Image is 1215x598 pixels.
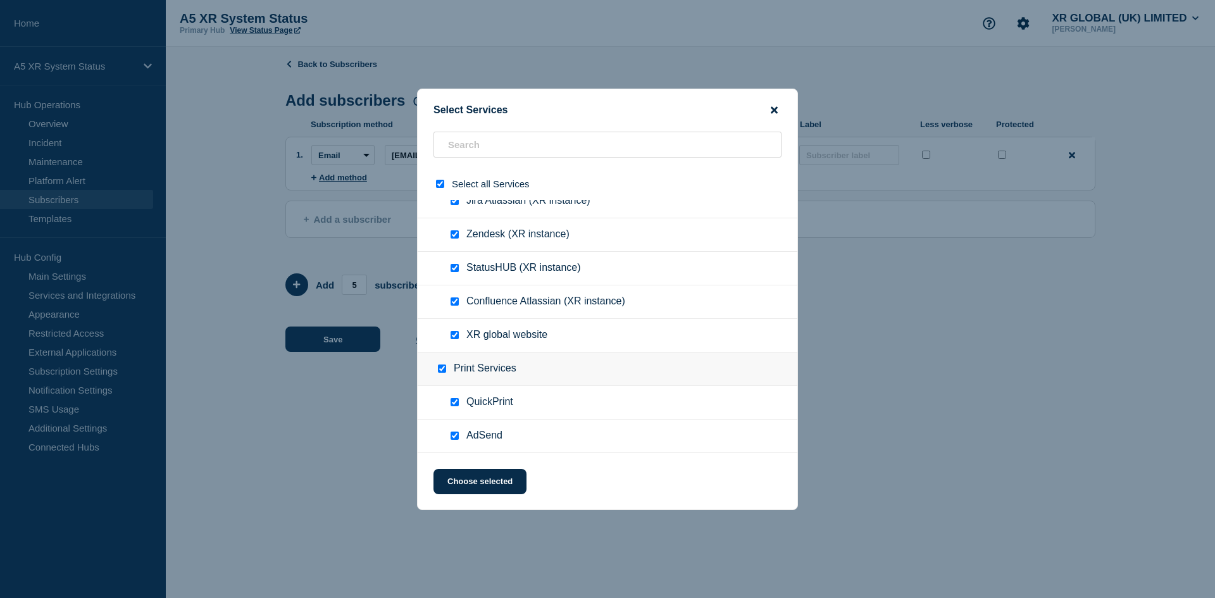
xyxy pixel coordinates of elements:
[466,228,570,241] span: Zendesk (XR instance)
[466,396,513,409] span: QuickPrint
[433,132,782,158] input: Search
[418,352,797,386] div: Print Services
[451,331,459,339] input: XR global website checkbox
[466,195,590,208] span: Jira Atlassian (XR instance)
[466,329,547,342] span: XR global website
[451,432,459,440] input: AdSend checkbox
[451,297,459,306] input: Confluence Atlassian (XR instance) checkbox
[433,469,526,494] button: Choose selected
[452,178,530,189] span: Select all Services
[451,398,459,406] input: QuickPrint checkbox
[438,364,446,373] input: Print Services checkbox
[436,180,444,188] input: select all checkbox
[418,104,797,116] div: Select Services
[451,264,459,272] input: StatusHUB (XR instance) checkbox
[466,296,625,308] span: Confluence Atlassian (XR instance)
[466,430,502,442] span: AdSend
[767,104,782,116] button: close button
[451,230,459,239] input: Zendesk (XR instance) checkbox
[466,262,581,275] span: StatusHUB (XR instance)
[451,197,459,205] input: Jira Atlassian (XR instance) checkbox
